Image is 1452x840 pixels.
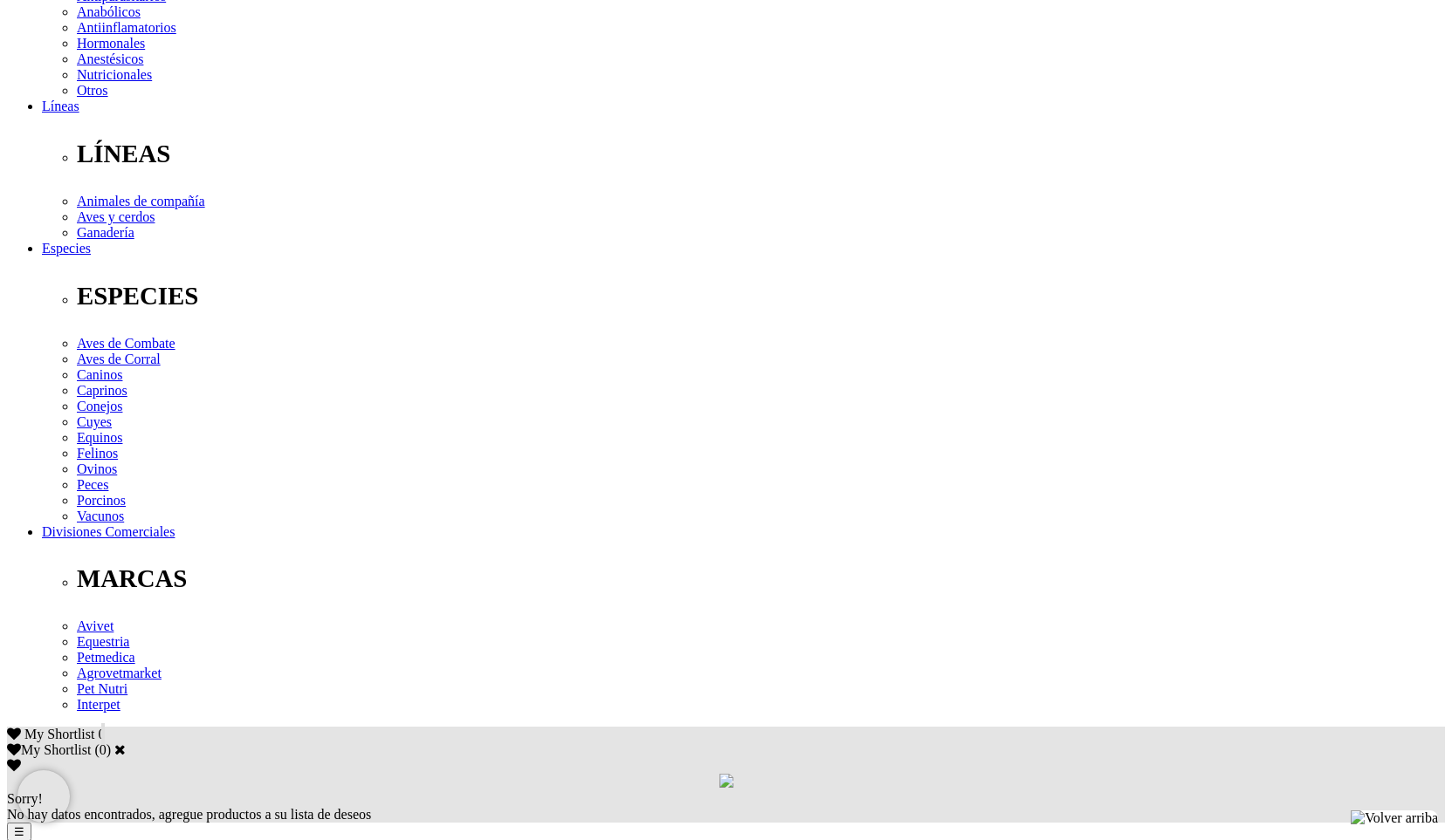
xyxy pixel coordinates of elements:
label: My Shortlist [7,742,91,757]
a: Vacunos [77,509,124,523]
div: No hay datos encontrados, agregue productos a su lista de deseos [7,791,1445,823]
a: Interpet [77,697,120,712]
a: Caprinos [77,383,127,398]
a: Peces [77,477,108,492]
a: Hormonales [77,36,145,51]
img: loading.gif [719,774,733,788]
a: Animales de compañía [77,194,205,208]
p: ESPECIES [77,282,1445,311]
a: Cerrar [114,742,126,756]
a: Ganadería [77,225,134,240]
a: Porcinos [77,493,126,508]
a: Equestria [77,634,129,649]
a: Felinos [77,446,118,461]
a: Caninos [77,367,122,382]
a: Aves y cerdos [77,209,155,224]
span: My Shortlist [24,727,94,741]
a: Aves de Combate [77,336,175,351]
a: Otros [77,83,108,98]
a: Especies [42,241,91,256]
a: Antiinflamatorios [77,20,176,35]
a: Conejos [77,399,122,413]
p: MARCAS [77,564,1445,593]
a: Pet Nutri [77,681,127,696]
a: Avivet [77,618,114,633]
span: Sorry! [7,791,43,806]
a: Equinos [77,430,122,445]
label: 0 [100,742,107,757]
a: Líneas [42,99,79,113]
p: LÍNEAS [77,140,1445,168]
a: Anabólicos [77,4,141,19]
a: Anestésicos [77,51,143,66]
a: Ovinos [77,461,117,476]
a: Nutricionales [77,67,152,82]
img: Volver arriba [1351,810,1438,826]
a: Cuyes [77,414,112,429]
a: Petmedica [77,650,135,665]
span: 0 [98,727,105,741]
a: Divisiones Comerciales [42,524,175,539]
a: Agrovetmarket [77,666,162,680]
span: ( ) [94,742,111,757]
iframe: Brevo live chat [17,770,70,823]
a: Aves de Corral [77,352,161,366]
